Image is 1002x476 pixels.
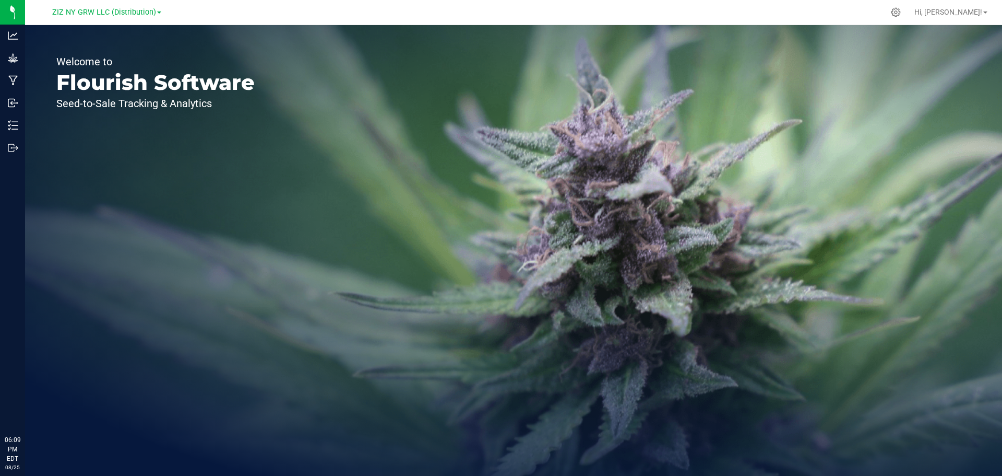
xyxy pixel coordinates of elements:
span: ZIZ NY GRW LLC (Distribution) [52,8,156,17]
span: Hi, [PERSON_NAME]! [914,8,982,16]
p: 06:09 PM EDT [5,435,20,463]
inline-svg: Manufacturing [8,75,18,86]
p: Welcome to [56,56,255,67]
div: Manage settings [889,7,902,17]
p: Flourish Software [56,72,255,93]
inline-svg: Grow [8,53,18,63]
inline-svg: Outbound [8,143,18,153]
p: 08/25 [5,463,20,471]
inline-svg: Inbound [8,98,18,108]
inline-svg: Inventory [8,120,18,131]
inline-svg: Analytics [8,30,18,41]
p: Seed-to-Sale Tracking & Analytics [56,98,255,109]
